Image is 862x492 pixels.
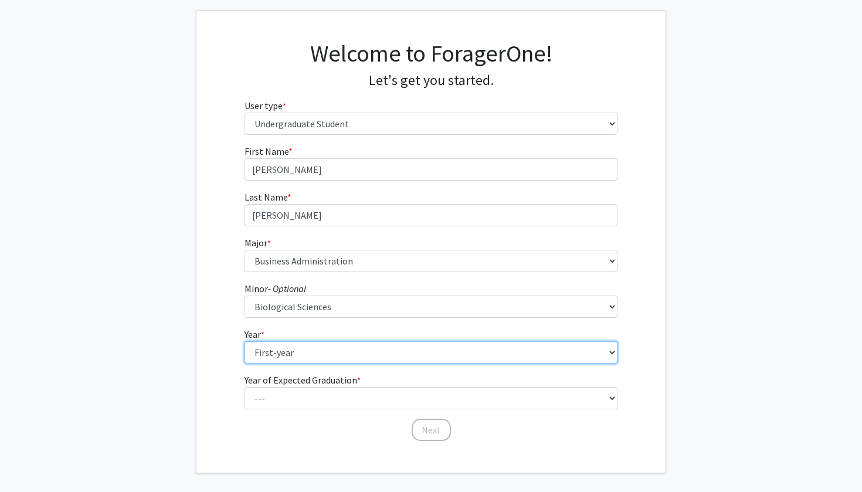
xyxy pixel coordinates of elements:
[245,191,287,203] span: Last Name
[9,439,50,483] iframe: Chat
[245,327,264,341] label: Year
[245,39,618,67] h1: Welcome to ForagerOne!
[245,236,271,250] label: Major
[245,145,289,157] span: First Name
[245,72,618,89] h4: Let's get you started.
[245,281,306,296] label: Minor
[412,419,451,441] button: Next
[245,373,361,387] label: Year of Expected Graduation
[245,99,286,113] label: User type
[268,283,306,294] i: - Optional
